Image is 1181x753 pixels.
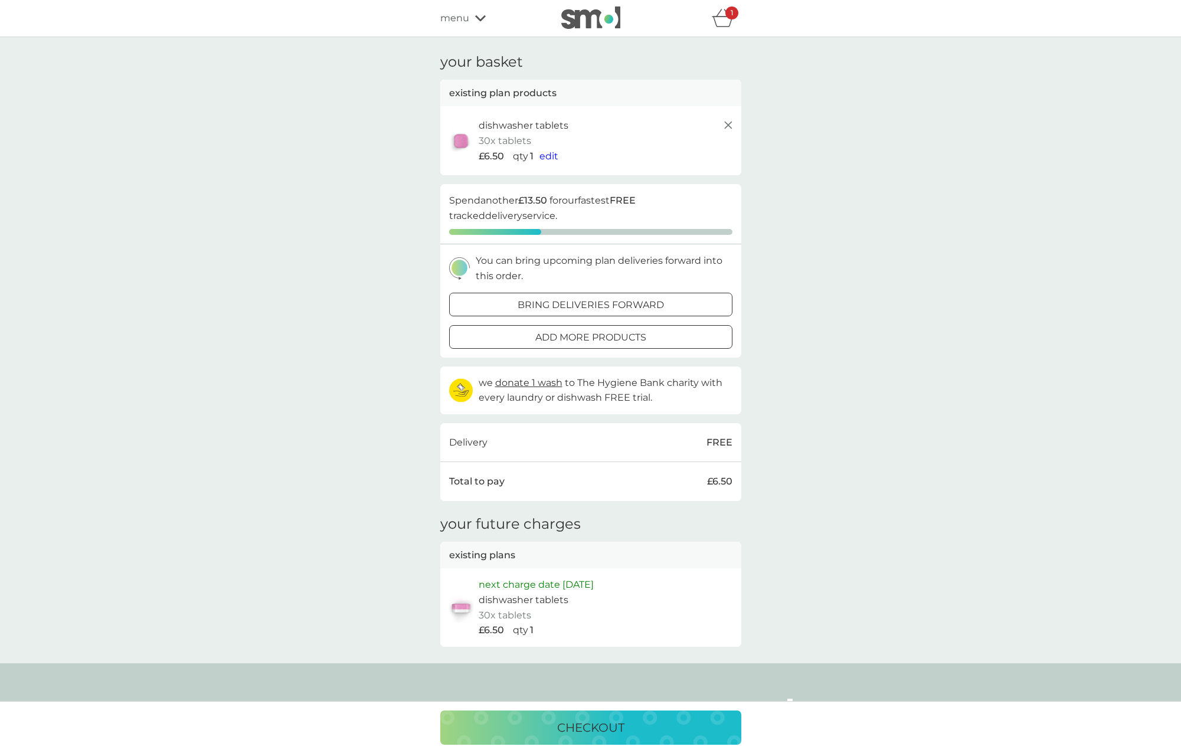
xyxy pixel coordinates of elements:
p: next charge date [DATE] [479,577,594,592]
p: existing plans [449,548,515,563]
h3: your future charges [440,516,581,533]
p: FREE [706,435,732,450]
p: dishwasher tablets [479,118,568,133]
p: £6.50 [479,623,504,638]
img: smol [561,6,620,29]
p: we to The Hygiene Bank charity with every laundry or dishwash FREE trial. [479,375,732,405]
p: Delivery [449,435,488,450]
button: add more products [449,325,732,349]
button: bring deliveries forward [449,293,732,316]
strong: FREE [610,195,636,206]
h4: Work With Us [597,699,704,717]
p: 1 [530,149,534,164]
p: bring deliveries forward [518,297,664,313]
p: 1 [530,623,534,638]
p: Spend another for our fastest tracked delivery service. [449,193,732,223]
span: donate 1 wash [495,377,562,388]
div: basket [712,6,741,30]
p: 30x tablets [479,133,531,149]
p: £6.50 [707,474,732,489]
p: existing plan products [449,86,557,101]
button: checkout [440,711,741,745]
span: £6.50 [479,149,504,164]
button: edit [539,149,558,164]
span: edit [539,150,558,162]
strong: £13.50 [518,195,547,206]
img: delivery-schedule.svg [449,257,470,279]
h4: Help [322,699,448,717]
h4: Company [459,699,585,717]
p: checkout [557,718,624,737]
img: smol [734,699,793,739]
p: dishwasher tablets [479,592,568,608]
p: 30x tablets [479,608,531,623]
h3: your basket [440,54,523,71]
p: You can bring upcoming plan deliveries forward into this order. [476,253,732,283]
span: menu [440,11,469,26]
p: qty [513,623,528,638]
p: Total to pay [449,474,505,489]
p: add more products [535,330,646,345]
p: qty [513,149,528,164]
